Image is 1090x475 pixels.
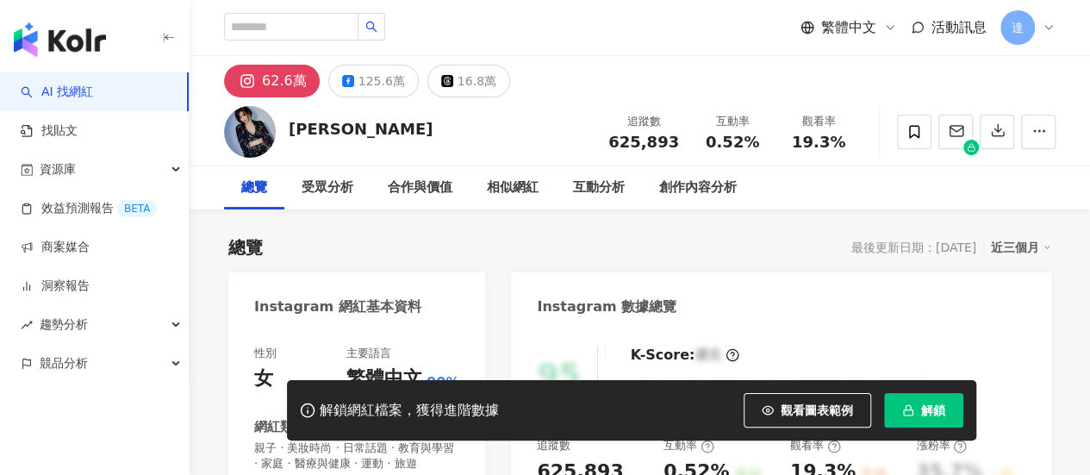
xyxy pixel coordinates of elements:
button: 觀看圖表範例 [744,393,871,428]
button: 62.6萬 [224,65,320,97]
span: 達 [1012,18,1024,37]
div: 互動率 [700,113,765,130]
div: 主要語言 [346,346,391,361]
a: 找貼文 [21,122,78,140]
span: 趨勢分析 [40,305,88,344]
div: 總覽 [228,235,263,259]
span: 19.3% [792,134,845,151]
div: 近三個月 [991,236,1051,259]
div: 觀看率 [786,113,851,130]
span: 競品分析 [40,344,88,383]
button: 解鎖 [884,393,963,428]
span: 親子 · 美妝時尚 · 日常話題 · 教育與學習 · 家庭 · 醫療與健康 · 運動 · 旅遊 [254,441,459,472]
div: 解鎖網紅檔案，獲得進階數據 [320,402,499,420]
button: 16.8萬 [427,65,510,97]
span: 活動訊息 [931,19,987,35]
div: 總覽 [241,178,267,198]
div: [PERSON_NAME] [289,118,433,140]
div: K-Score : [630,346,739,365]
div: 最後更新日期：[DATE] [851,241,976,254]
span: 繁體中文 [821,18,876,37]
span: 解鎖 [921,403,945,417]
span: 90% [427,373,459,392]
div: 125.6萬 [358,69,405,93]
div: 創作內容分析 [659,178,737,198]
div: 觀看率 [790,438,841,453]
div: Instagram 網紅基本資料 [254,297,421,316]
div: 漲粉率 [916,438,967,453]
img: KOL Avatar [224,106,276,158]
div: 互動分析 [573,178,625,198]
div: 受眾分析 [302,178,353,198]
a: searchAI 找網紅 [21,84,93,101]
span: 0.52% [706,134,759,151]
button: 125.6萬 [328,65,419,97]
div: 追蹤數 [537,438,570,453]
img: logo [14,22,106,57]
div: Instagram 數據總覽 [537,297,676,316]
div: 互動率 [663,438,714,453]
span: 觀看圖表範例 [781,403,853,417]
a: 商案媒合 [21,239,90,256]
span: 625,893 [608,133,679,151]
div: 62.6萬 [262,69,307,93]
div: 合作與價值 [388,178,452,198]
span: rise [21,319,33,331]
span: search [365,21,377,33]
div: 女 [254,366,273,392]
div: 追蹤數 [608,113,679,130]
div: 繁體中文 [346,366,422,392]
div: 16.8萬 [458,69,496,93]
div: 性別 [254,346,277,361]
span: 資源庫 [40,150,76,189]
a: 洞察報告 [21,278,90,295]
div: 相似網紅 [487,178,539,198]
a: 效益預測報告BETA [21,200,157,217]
